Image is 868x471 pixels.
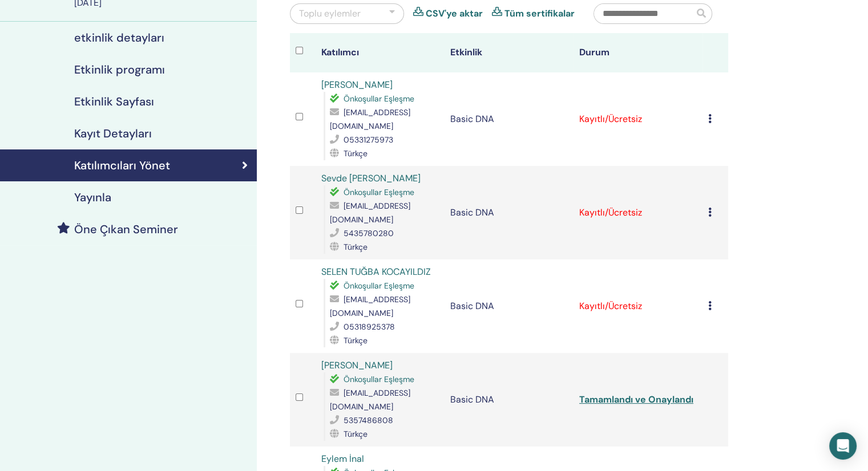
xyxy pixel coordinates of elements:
[74,63,165,76] h4: Etkinlik programı
[445,166,574,259] td: Basic DNA
[344,322,395,332] span: 05318925378
[504,7,575,21] a: Tüm sertifikalar
[74,222,178,236] h4: Öne Çıkan Seminer
[445,33,574,72] th: Etkinlik
[344,187,414,197] span: Önkoşullar Eşleşme
[445,353,574,446] td: Basic DNA
[74,159,170,172] h4: Katılımcıları Yönet
[74,31,164,44] h4: etkinlik detayları
[426,7,483,21] a: CSV'ye aktar
[74,190,111,204] h4: Yayınla
[299,7,361,21] div: Toplu eylemler
[330,107,410,131] span: [EMAIL_ADDRESS][DOMAIN_NAME]
[321,172,421,184] a: Sevde [PERSON_NAME]
[829,432,857,460] div: Open Intercom Messenger
[445,72,574,166] td: Basic DNA
[579,393,693,405] a: Tamamlandı ve Onaylandı
[321,453,364,465] a: Eylem İnal
[74,127,152,140] h4: Kayıt Detayları
[344,415,393,425] span: 5357486808
[74,95,154,108] h4: Etkinlik Sayfası
[330,388,410,412] span: [EMAIL_ADDRESS][DOMAIN_NAME]
[344,281,414,291] span: Önkoşullar Eşleşme
[445,259,574,353] td: Basic DNA
[321,266,431,278] a: SELEN TUĞBA KOCAYILDIZ
[574,33,703,72] th: Durum
[321,359,393,371] a: [PERSON_NAME]
[344,242,368,252] span: Türkçe
[344,94,414,104] span: Önkoşullar Eşleşme
[330,294,410,318] span: [EMAIL_ADDRESS][DOMAIN_NAME]
[344,335,368,346] span: Türkçe
[344,429,368,439] span: Türkçe
[321,79,393,91] a: [PERSON_NAME]
[344,374,414,384] span: Önkoşullar Eşleşme
[316,33,445,72] th: Katılımcı
[330,201,410,225] span: [EMAIL_ADDRESS][DOMAIN_NAME]
[344,135,393,145] span: 05331275973
[344,148,368,159] span: Türkçe
[344,228,394,238] span: 5435780280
